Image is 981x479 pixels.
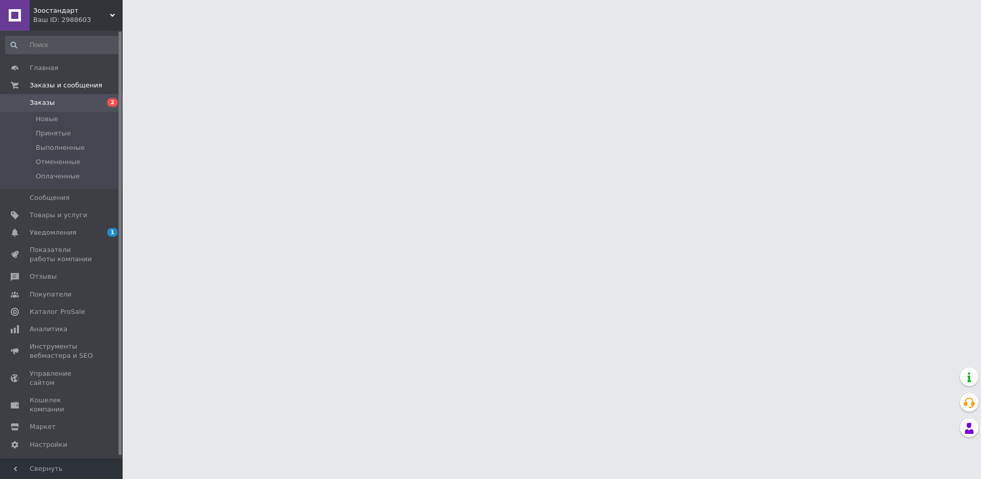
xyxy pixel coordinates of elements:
span: Новые [36,115,58,124]
span: Уведомления [30,228,76,237]
span: Принятые [36,129,71,138]
span: Отмененные [36,157,80,167]
span: Зоостандарт [33,6,110,15]
span: Покупатели [30,290,72,299]
input: Поиск [5,36,121,54]
span: Настройки [30,440,67,449]
span: 1 [107,228,118,237]
span: Выполненные [36,143,85,152]
span: Сообщения [30,193,69,202]
span: Показатели работы компании [30,245,95,264]
span: Кошелек компании [30,396,95,414]
span: Каталог ProSale [30,307,85,316]
div: Ваш ID: 2988603 [33,15,123,25]
span: Отзывы [30,272,57,281]
span: Инструменты вебмастера и SEO [30,342,95,360]
span: Товары и услуги [30,211,87,220]
span: Маркет [30,422,56,431]
span: Оплаченные [36,172,80,181]
span: Заказы и сообщения [30,81,102,90]
span: Главная [30,63,58,73]
span: Управление сайтом [30,369,95,387]
span: 2 [107,98,118,107]
span: Заказы [30,98,55,107]
span: Аналитика [30,325,67,334]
